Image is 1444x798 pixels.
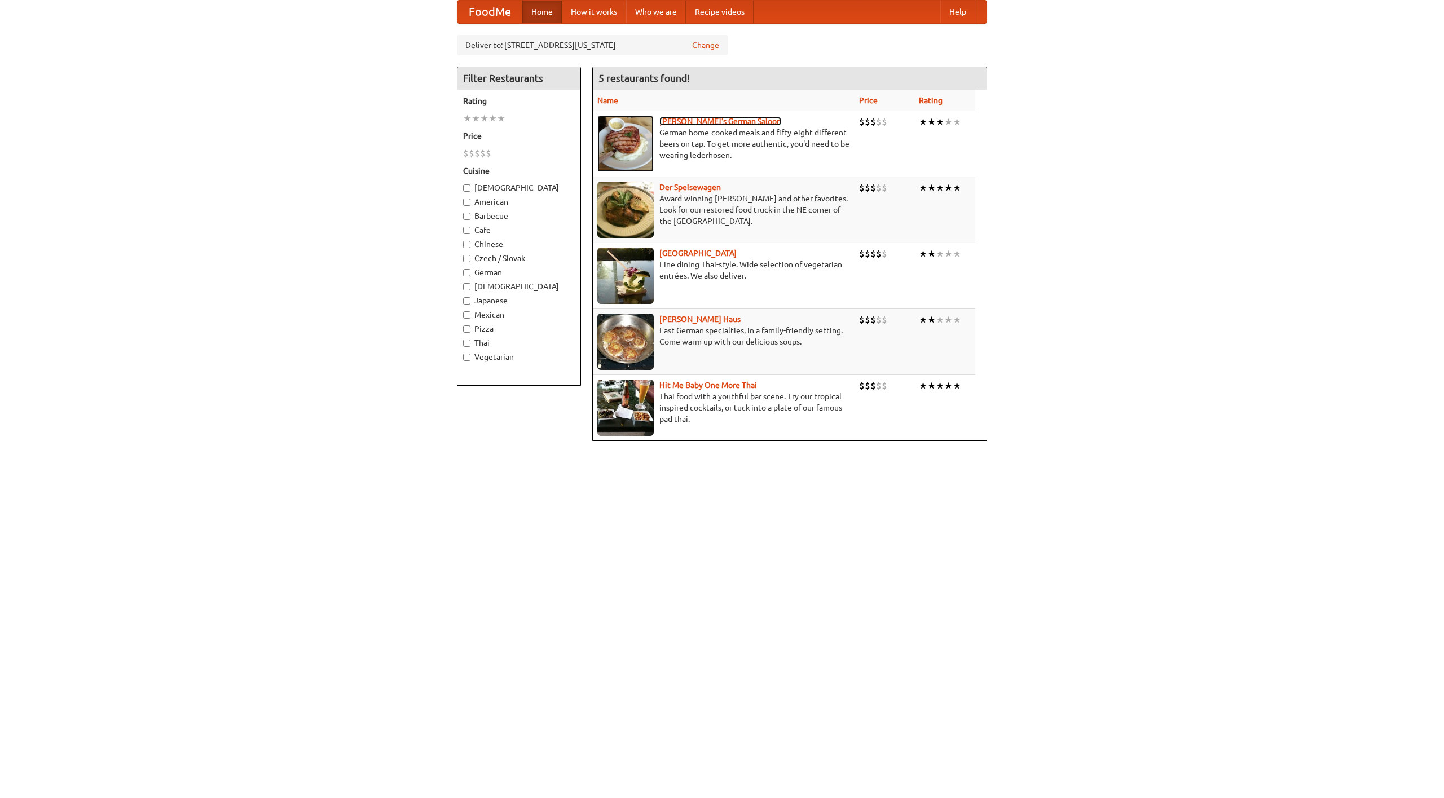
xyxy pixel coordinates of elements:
li: $ [865,182,870,194]
li: $ [882,248,887,260]
li: ★ [927,380,936,392]
a: [PERSON_NAME]'s German Saloon [659,117,781,126]
li: ★ [944,248,953,260]
li: ★ [480,112,488,125]
li: ★ [927,314,936,326]
p: Award-winning [PERSON_NAME] and other favorites. Look for our restored food truck in the NE corne... [597,193,850,227]
a: Der Speisewagen [659,183,721,192]
a: How it works [562,1,626,23]
li: $ [859,380,865,392]
li: $ [865,314,870,326]
li: ★ [953,116,961,128]
li: ★ [919,380,927,392]
div: Deliver to: [STREET_ADDRESS][US_STATE] [457,35,728,55]
a: Home [522,1,562,23]
label: Vegetarian [463,351,575,363]
a: Who we are [626,1,686,23]
li: ★ [944,380,953,392]
li: ★ [936,182,944,194]
li: $ [859,182,865,194]
li: $ [876,116,882,128]
li: $ [469,147,474,160]
label: Pizza [463,323,575,334]
li: ★ [953,314,961,326]
label: [DEMOGRAPHIC_DATA] [463,182,575,193]
li: $ [859,116,865,128]
li: $ [870,182,876,194]
li: $ [882,116,887,128]
li: ★ [927,248,936,260]
a: Rating [919,96,943,105]
li: $ [876,182,882,194]
p: German home-cooked meals and fifty-eight different beers on tap. To get more authentic, you'd nee... [597,127,850,161]
label: Chinese [463,239,575,250]
a: Change [692,39,719,51]
p: East German specialties, in a family-friendly setting. Come warm up with our delicious soups. [597,325,850,347]
input: Chinese [463,241,470,248]
p: Fine dining Thai-style. Wide selection of vegetarian entrées. We also deliver. [597,259,850,281]
input: Barbecue [463,213,470,220]
a: Help [940,1,975,23]
li: ★ [927,116,936,128]
ng-pluralize: 5 restaurants found! [598,73,690,83]
li: $ [876,248,882,260]
a: Name [597,96,618,105]
li: $ [876,314,882,326]
li: $ [865,248,870,260]
li: ★ [497,112,505,125]
input: Vegetarian [463,354,470,361]
a: Recipe videos [686,1,754,23]
label: [DEMOGRAPHIC_DATA] [463,281,575,292]
input: Cafe [463,227,470,234]
li: ★ [919,314,927,326]
img: babythai.jpg [597,380,654,436]
input: Czech / Slovak [463,255,470,262]
input: Mexican [463,311,470,319]
label: Barbecue [463,210,575,222]
li: ★ [936,314,944,326]
input: German [463,269,470,276]
li: ★ [472,112,480,125]
li: ★ [936,248,944,260]
li: ★ [463,112,472,125]
label: American [463,196,575,208]
h5: Price [463,130,575,142]
b: [GEOGRAPHIC_DATA] [659,249,737,258]
label: Cafe [463,224,575,236]
li: ★ [936,116,944,128]
li: $ [480,147,486,160]
li: $ [882,182,887,194]
li: ★ [944,314,953,326]
h5: Rating [463,95,575,107]
li: $ [870,116,876,128]
p: Thai food with a youthful bar scene. Try our tropical inspired cocktails, or tuck into a plate of... [597,391,850,425]
li: $ [870,314,876,326]
label: Czech / Slovak [463,253,575,264]
li: ★ [944,116,953,128]
a: FoodMe [457,1,522,23]
li: $ [870,380,876,392]
a: [PERSON_NAME] Haus [659,315,741,324]
input: [DEMOGRAPHIC_DATA] [463,184,470,192]
li: $ [859,314,865,326]
li: ★ [919,182,927,194]
input: Pizza [463,325,470,333]
input: Thai [463,340,470,347]
h4: Filter Restaurants [457,67,580,90]
li: $ [865,380,870,392]
li: ★ [936,380,944,392]
label: Thai [463,337,575,349]
li: ★ [927,182,936,194]
img: satay.jpg [597,248,654,304]
b: Hit Me Baby One More Thai [659,381,757,390]
img: esthers.jpg [597,116,654,172]
li: $ [876,380,882,392]
li: $ [486,147,491,160]
li: $ [859,248,865,260]
h5: Cuisine [463,165,575,177]
li: $ [865,116,870,128]
label: German [463,267,575,278]
li: $ [474,147,480,160]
